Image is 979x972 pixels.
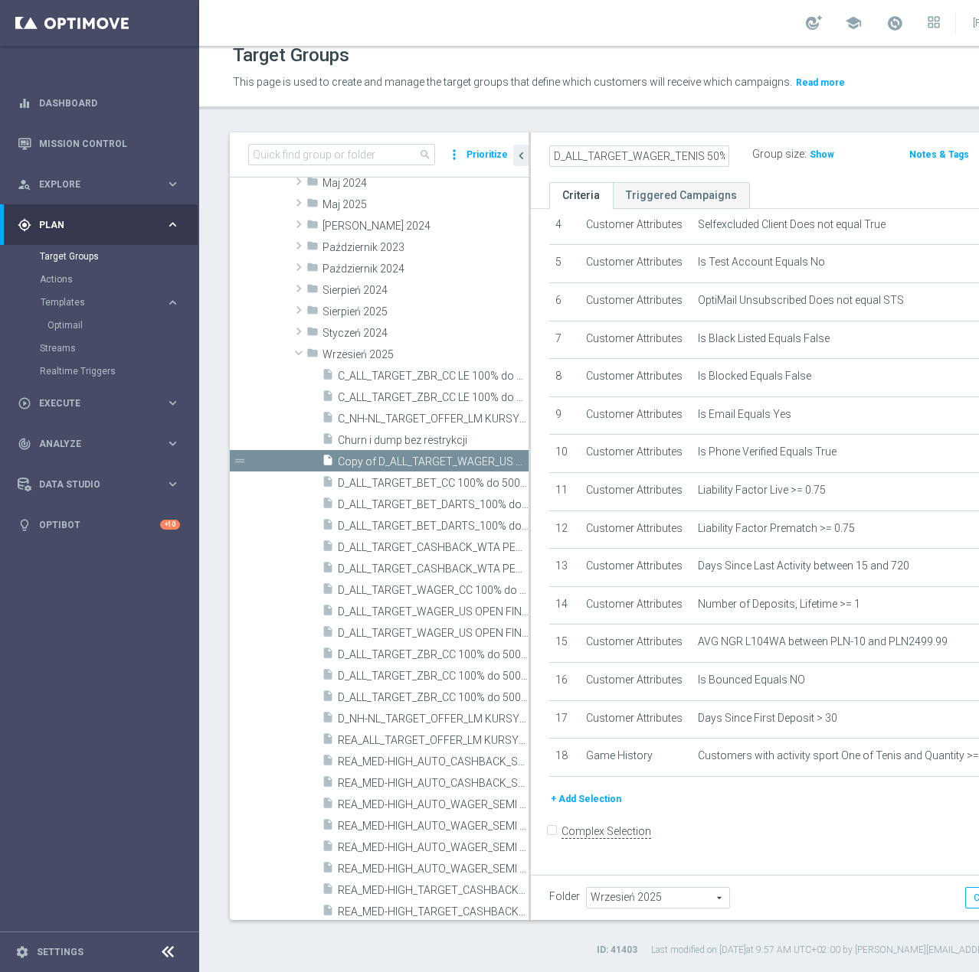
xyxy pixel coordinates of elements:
[322,775,334,793] i: insert_drive_file
[549,890,580,903] label: Folder
[322,411,334,429] i: insert_drive_file
[338,627,529,640] span: D_ALL_TARGET_WAGER_US OPEN FINAL 50% do 300 PLN_010925
[338,563,529,576] span: D_ALL_TARGET_CASHBACK_WTA PEKIN 50% do 300 PLN_230925
[322,861,334,879] i: insert_drive_file
[810,149,834,160] span: Show
[549,182,613,209] a: Criteria
[580,662,693,700] td: Customer Attributes
[322,518,334,536] i: insert_drive_file
[18,396,165,410] div: Execute
[17,138,181,150] button: Mission Control
[580,359,693,397] td: Customer Attributes
[17,478,181,491] button: Data Studio keyboard_arrow_right
[908,146,971,163] button: Notes & Tags
[322,882,334,900] i: insert_drive_file
[549,145,729,167] input: Enter a name for this target group
[39,439,165,448] span: Analyze
[17,178,181,191] button: person_search Explore keyboard_arrow_right
[338,670,529,683] span: D_ALL_TARGET_ZBR_CC 100% do 500 PLN 1 LE WT push_220925
[322,840,334,857] i: insert_drive_file
[40,268,198,291] div: Actions
[322,604,334,621] i: insert_drive_file
[165,477,180,491] i: keyboard_arrow_right
[322,818,334,836] i: insert_drive_file
[47,319,159,331] a: Optimail
[513,145,529,166] button: chevron_left
[18,96,31,110] i: equalizer
[37,948,83,957] a: Settings
[39,220,165,230] span: Plan
[17,397,181,409] div: play_circle_outline Execute keyboard_arrow_right
[322,647,334,664] i: insert_drive_file
[322,711,334,729] i: insert_drive_file
[306,197,319,214] i: folder
[322,904,334,921] i: insert_drive_file
[18,123,180,164] div: Mission Control
[18,437,165,451] div: Analyze
[39,480,165,489] span: Data Studio
[40,342,159,354] a: Streams
[338,434,529,447] span: Churn i dump bez restrykcji
[580,245,693,283] td: Customer Attributes
[549,472,580,510] td: 11
[17,519,181,531] button: lightbulb Optibot +10
[549,207,580,245] td: 4
[580,321,693,359] td: Customer Attributes
[597,944,637,957] label: ID: 41403
[338,691,529,704] span: D_ALL_TARGET_ZBR_CC 100% do 500 PLN 1 LE_220925
[549,625,580,663] td: 15
[698,218,886,231] span: Selfexcluded Client Does not equal True
[322,454,334,471] i: insert_drive_file
[18,504,180,545] div: Optibot
[39,504,160,545] a: Optibot
[613,182,750,209] a: Triggered Campaigns
[306,347,319,364] i: folder
[306,325,319,343] i: folder
[549,700,580,739] td: 17
[338,884,529,897] span: REA_MED-HIGH_TARGET_CASHBACK_EL MS NL-PL 50% do 300 PLN sms_020925
[698,370,811,383] span: Is Blocked Equals False
[323,177,529,190] span: Maj 2024
[549,791,623,807] button: + Add Selection
[323,263,529,276] span: Pa&#x17A;dziernik 2024
[338,820,529,833] span: REA_MED-HIGH_AUTO_WAGER_SEMI 50% do 300 PLN push_190925
[698,408,791,421] span: Is Email Equals Yes
[39,123,180,164] a: Mission Control
[18,218,31,232] i: gps_fixed
[47,314,198,337] div: Optimail
[165,436,180,451] i: keyboard_arrow_right
[338,798,529,811] span: REA_MED-HIGH_AUTO_WAGER_SEMI 50% do 300 PLN push_120925
[322,540,334,557] i: insert_drive_file
[40,337,198,360] div: Streams
[15,945,29,959] i: settings
[39,83,180,123] a: Dashboard
[698,522,855,535] span: Liability Factor Prematch >= 0.75
[698,256,825,269] span: Is Test Account Equals No
[419,148,431,161] span: search
[580,549,693,587] td: Customer Attributes
[338,605,529,618] span: D_ALL_TARGET_WAGER_US OPEN FINAL 50% do 300 PLN sms_010925
[306,282,319,300] i: folder
[698,712,837,725] span: Days Since First Deposit > 30
[323,241,529,254] span: Pa&#x17A;dziernik 2023
[306,240,319,257] i: folder
[338,713,529,726] span: D_NH-NL_TARGET_OFFER_LM KURSY_160925
[580,472,693,510] td: Customer Attributes
[322,390,334,407] i: insert_drive_file
[698,598,860,611] span: Number of Deposits, Lifetime >= 1
[233,76,792,88] span: This page is used to create and manage the target groups that define which customers will receive...
[322,668,334,686] i: insert_drive_file
[580,586,693,625] td: Customer Attributes
[338,498,529,511] span: D_ALL_TARGET_BET_DARTS_100% do 300 PLN sms_120925
[322,368,334,386] i: insert_drive_file
[165,396,180,410] i: keyboard_arrow_right
[338,905,529,918] span: REA_MED-HIGH_TARGET_CASHBACK_EL MS NL-PL 50% do 300 PLN_020925
[17,219,181,231] button: gps_fixed Plan keyboard_arrow_right
[40,360,198,383] div: Realtime Triggers
[338,370,529,383] span: C_ALL_TARGET_ZBR_CC LE 100% do 300PLN CZW SMS_220925
[18,178,31,191] i: person_search
[580,282,693,321] td: Customer Attributes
